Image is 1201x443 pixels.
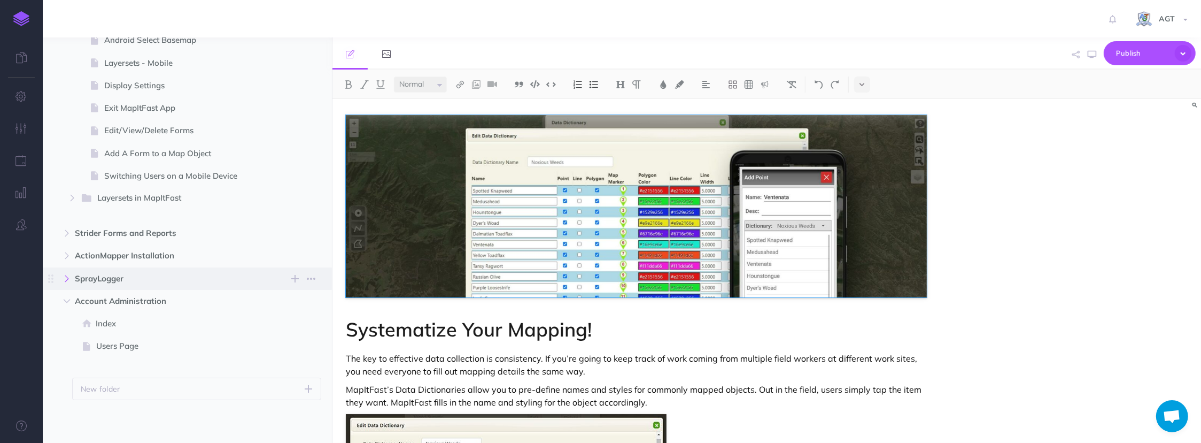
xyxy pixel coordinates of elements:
[81,383,120,395] p: New folder
[760,80,770,89] img: Callout dropdown menu button
[104,124,268,137] span: Edit/View/Delete Forms
[346,115,927,297] img: nZlvJKYFOGwXoTgmdmcc.jpg
[1153,14,1180,24] span: AGT
[546,80,556,88] img: Inline code button
[514,80,524,89] img: Blockquote button
[346,319,927,340] h1: Systematize Your Mapping!
[104,170,268,182] span: Switching Users on a Mobile Device
[632,80,641,89] img: Paragraph button
[376,80,385,89] img: Underline button
[675,80,684,89] img: Text background color button
[97,192,252,205] span: Layersets in MapItFast
[96,340,268,353] span: Users Page
[104,34,268,47] span: Android Select Basemap
[573,80,583,89] img: Ordered list button
[1156,400,1188,432] a: Open chat
[96,317,268,330] span: Index
[104,102,268,114] span: Exit MapItFast App
[1116,45,1169,62] span: Publish
[589,80,599,89] img: Unordered list button
[1135,10,1153,29] img: iCxL6hB4gPtK36lnwjqkK90dLekSAv8p9JC67nPZ.png
[344,80,353,89] img: Bold button
[658,80,668,89] img: Text color button
[104,79,268,92] span: Display Settings
[104,147,268,160] span: Add A Form to a Map Object
[13,11,29,26] img: logo-mark.svg
[701,80,711,89] img: Alignment dropdown menu button
[744,80,754,89] img: Create table button
[530,80,540,88] img: Code block button
[104,57,268,70] span: Layersets - Mobile
[487,80,497,89] img: Add video button
[75,295,254,308] span: Account Administration
[787,80,796,89] img: Clear styles button
[1104,41,1196,65] button: Publish
[75,249,254,262] span: ActionMapper Installation
[346,383,927,409] p: MapItFast’s Data Dictionaries allow you to pre-define names and styles for commonly mapped object...
[830,80,840,89] img: Redo
[455,80,465,89] img: Link button
[75,227,254,240] span: Strider Forms and Reports
[814,80,824,89] img: Undo
[72,378,321,400] button: New folder
[75,272,254,285] span: SprayLogger
[471,80,481,89] img: Add image button
[360,80,369,89] img: Italic button
[616,80,625,89] img: Headings dropdown button
[346,352,927,378] p: The key to effective data collection is consistency. If you’re going to keep track of work coming...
